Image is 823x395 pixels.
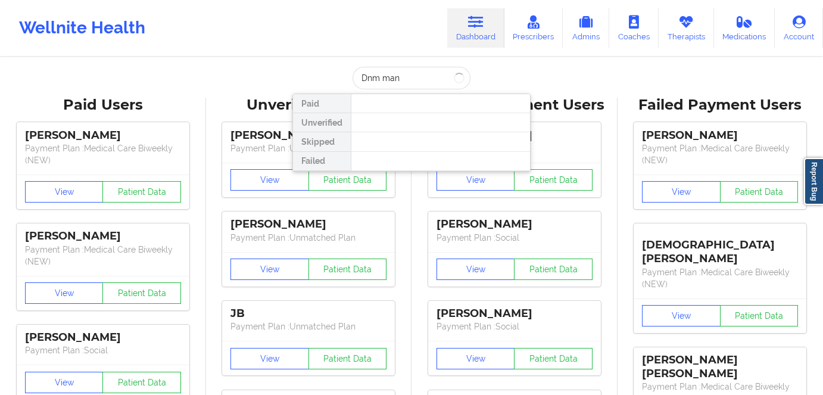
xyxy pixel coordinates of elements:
[230,348,309,369] button: View
[642,142,798,166] p: Payment Plan : Medical Care Biweekly (NEW)
[25,181,104,203] button: View
[563,8,609,48] a: Admins
[230,232,386,244] p: Payment Plan : Unmatched Plan
[102,282,181,304] button: Patient Data
[514,259,593,280] button: Patient Data
[514,169,593,191] button: Patient Data
[293,113,351,132] div: Unverified
[642,305,721,326] button: View
[642,266,798,290] p: Payment Plan : Medical Care Biweekly (NEW)
[102,181,181,203] button: Patient Data
[437,217,593,231] div: [PERSON_NAME]
[804,158,823,205] a: Report Bug
[504,8,563,48] a: Prescribers
[720,305,799,326] button: Patient Data
[642,229,798,266] div: [DEMOGRAPHIC_DATA][PERSON_NAME]
[308,259,387,280] button: Patient Data
[308,348,387,369] button: Patient Data
[293,132,351,151] div: Skipped
[230,169,309,191] button: View
[25,282,104,304] button: View
[230,321,386,332] p: Payment Plan : Unmatched Plan
[25,229,181,243] div: [PERSON_NAME]
[25,244,181,268] p: Payment Plan : Medical Care Biweekly (NEW)
[642,181,721,203] button: View
[293,152,351,171] div: Failed
[642,129,798,142] div: [PERSON_NAME]
[293,94,351,113] div: Paid
[214,96,404,114] div: Unverified Users
[230,217,386,231] div: [PERSON_NAME]
[642,353,798,381] div: [PERSON_NAME] [PERSON_NAME]
[447,8,504,48] a: Dashboard
[102,372,181,393] button: Patient Data
[230,307,386,321] div: JB
[626,96,815,114] div: Failed Payment Users
[437,169,515,191] button: View
[25,129,181,142] div: [PERSON_NAME]
[25,331,181,344] div: [PERSON_NAME]
[437,232,593,244] p: Payment Plan : Social
[25,142,181,166] p: Payment Plan : Medical Care Biweekly (NEW)
[230,129,386,142] div: [PERSON_NAME]
[437,307,593,321] div: [PERSON_NAME]
[437,259,515,280] button: View
[609,8,659,48] a: Coaches
[8,96,198,114] div: Paid Users
[714,8,775,48] a: Medications
[720,181,799,203] button: Patient Data
[25,372,104,393] button: View
[230,259,309,280] button: View
[308,169,387,191] button: Patient Data
[25,344,181,356] p: Payment Plan : Social
[437,321,593,332] p: Payment Plan : Social
[514,348,593,369] button: Patient Data
[230,142,386,154] p: Payment Plan : Unmatched Plan
[437,348,515,369] button: View
[775,8,823,48] a: Account
[659,8,714,48] a: Therapists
